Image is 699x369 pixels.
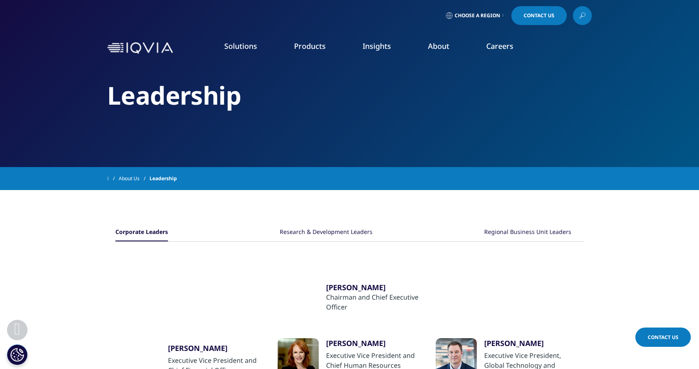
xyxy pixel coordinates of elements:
a: About [428,41,449,51]
nav: Primary [176,29,592,67]
a: About Us [119,171,149,186]
a: Contact Us [511,6,567,25]
a: [PERSON_NAME] [326,338,421,351]
a: [PERSON_NAME] [326,282,421,292]
button: Cookies Settings [7,344,28,365]
img: IQVIA Healthcare Information Technology and Pharma Clinical Research Company [107,42,173,54]
span: Leadership [149,171,177,186]
a: Solutions [224,41,257,51]
h2: Leadership [107,80,592,111]
a: [PERSON_NAME] [484,338,579,351]
span: Contact Us [648,334,678,341]
div: [PERSON_NAME] [326,338,421,348]
button: Research & Development Leaders [280,224,372,241]
a: Contact Us [635,328,691,347]
button: Corporate Leaders [115,224,168,241]
a: [PERSON_NAME] [168,343,263,355]
div: [PERSON_NAME] [168,343,263,353]
a: Insights [363,41,391,51]
div: Chairman and Chief Executive Officer [326,292,421,312]
a: Products [294,41,326,51]
button: Regional Business Unit Leaders [484,224,571,241]
div: [PERSON_NAME] [484,338,579,348]
a: Careers [486,41,513,51]
span: Contact Us [524,13,554,18]
span: Choose a Region [455,12,500,19]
